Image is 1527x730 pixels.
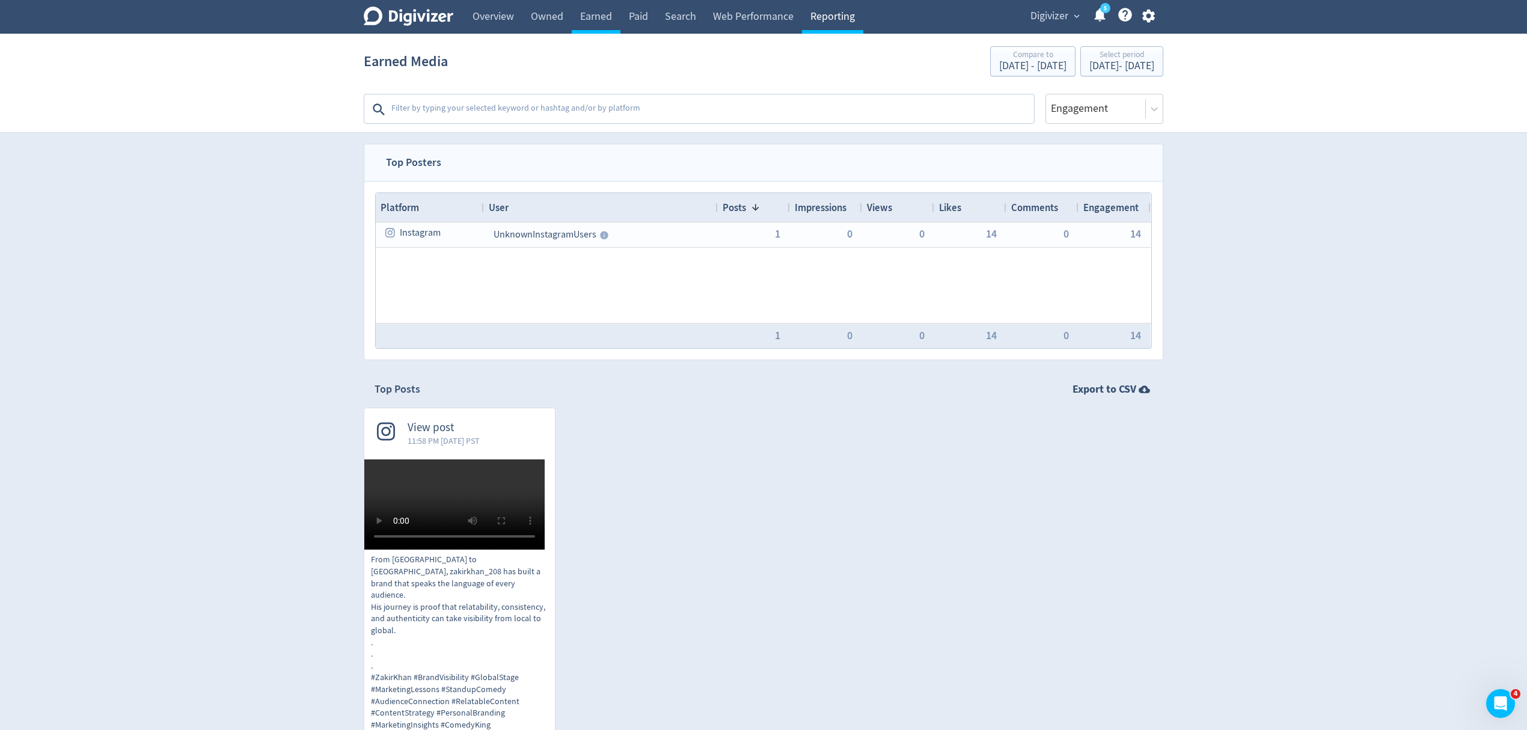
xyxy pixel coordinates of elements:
[1089,51,1154,61] div: Select period
[986,330,997,341] button: 14
[400,221,441,245] span: Instagram
[999,51,1066,61] div: Compare to
[919,229,925,239] button: 0
[1100,3,1110,13] a: 5
[847,330,852,341] button: 0
[999,61,1066,72] div: [DATE] - [DATE]
[795,201,846,214] span: Impressions
[1130,330,1141,341] button: 14
[1130,229,1141,239] button: 14
[1089,61,1154,72] div: [DATE] - [DATE]
[1486,689,1515,718] iframe: Intercom live chat
[867,201,892,214] span: Views
[494,229,596,241] span: Unknown Instagram Users
[381,201,419,214] span: Platform
[408,435,480,447] span: 11:58 PM [DATE] PST
[775,229,780,239] button: 1
[489,201,509,214] span: User
[847,229,852,239] button: 0
[1511,689,1520,699] span: 4
[919,330,925,341] button: 0
[1083,201,1139,214] span: Engagement
[990,46,1076,76] button: Compare to[DATE] - [DATE]
[1063,330,1069,341] button: 0
[1104,4,1107,13] text: 5
[1071,11,1082,22] span: expand_more
[385,227,396,238] svg: instagram
[375,382,420,397] h2: Top Posts
[364,42,448,81] h1: Earned Media
[1063,229,1069,239] button: 0
[1073,382,1136,397] strong: Export to CSV
[1026,7,1083,26] button: Digivizer
[1030,7,1068,26] span: Digivizer
[775,330,780,341] button: 1
[1011,201,1058,214] span: Comments
[939,201,961,214] span: Likes
[1080,46,1163,76] button: Select period[DATE]- [DATE]
[723,201,746,214] span: Posts
[986,229,997,239] button: 14
[375,144,452,181] span: Top Posters
[408,421,480,435] span: View post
